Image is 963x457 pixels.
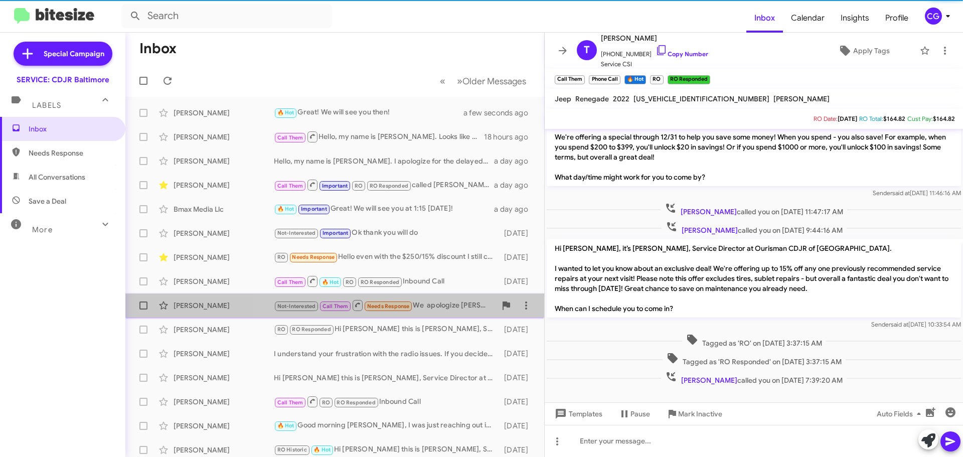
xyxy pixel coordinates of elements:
[277,399,303,406] span: Call Them
[907,115,933,122] span: Cust Pay:
[883,115,905,122] span: $164.82
[370,183,408,189] span: RO Responded
[499,276,536,286] div: [DATE]
[274,324,499,335] div: Hi [PERSON_NAME] this is [PERSON_NAME], Service Director at Ourisman CDJR of [GEOGRAPHIC_DATA]. J...
[139,41,177,57] h1: Inbox
[277,303,316,310] span: Not-Interested
[440,75,445,87] span: «
[589,75,620,84] small: Phone Call
[14,42,112,66] a: Special Campaign
[668,75,710,84] small: RO Responded
[462,76,526,87] span: Older Messages
[499,421,536,431] div: [DATE]
[678,405,722,423] span: Mark Inactive
[274,395,499,408] div: Inbound Call
[292,254,335,260] span: Needs Response
[174,252,274,262] div: [PERSON_NAME]
[662,221,847,235] span: called you on [DATE] 9:44:16 AM
[277,183,303,189] span: Call Them
[624,75,646,84] small: 🔥 Hot
[661,202,847,217] span: called you on [DATE] 11:47:17 AM
[434,71,532,91] nav: Page navigation example
[925,8,942,25] div: CG
[277,134,303,141] span: Call Them
[892,189,910,197] span: said at
[916,8,952,25] button: CG
[121,4,332,28] input: Search
[494,204,536,214] div: a day ago
[17,75,109,85] div: SERVICE: CDJR Baltimore
[871,321,961,328] span: Sender [DATE] 10:33:54 AM
[174,156,274,166] div: [PERSON_NAME]
[277,109,294,116] span: 🔥 Hot
[575,94,609,103] span: Renegade
[484,132,536,142] div: 18 hours ago
[277,206,294,212] span: 🔥 Hot
[499,252,536,262] div: [DATE]
[274,156,494,166] div: Hello, my name is [PERSON_NAME]. I apologize for the delayed response. The system had a glitch an...
[545,405,610,423] button: Templates
[633,94,769,103] span: [US_VEHICLE_IDENTIFICATION_NUMBER]
[367,303,410,310] span: Needs Response
[174,108,274,118] div: [PERSON_NAME]
[274,251,499,263] div: Hello even with the $250/15% discount I still cannot afford to pay well over $2000 for front and ...
[658,405,730,423] button: Mark Inactive
[277,254,285,260] span: RO
[499,397,536,407] div: [DATE]
[682,334,826,348] span: Tagged as 'RO' on [DATE] 3:37:15 AM
[494,156,536,166] div: a day ago
[174,421,274,431] div: [PERSON_NAME]
[553,405,602,423] span: Templates
[174,276,274,286] div: [PERSON_NAME]
[174,300,274,311] div: [PERSON_NAME]
[277,326,285,333] span: RO
[681,207,737,216] span: [PERSON_NAME]
[891,321,908,328] span: said at
[499,373,536,383] div: [DATE]
[322,399,330,406] span: RO
[494,180,536,190] div: a day ago
[499,445,536,455] div: [DATE]
[274,179,494,191] div: called [PERSON_NAME] and she is brining it in this week
[547,239,961,318] p: Hi [PERSON_NAME], it’s [PERSON_NAME], Service Director at Ourisman CDJR of [GEOGRAPHIC_DATA]. I w...
[499,349,536,359] div: [DATE]
[783,4,833,33] a: Calendar
[32,101,61,110] span: Labels
[323,303,349,310] span: Call Them
[277,230,316,236] span: Not-Interested
[274,130,484,143] div: Hello, my name is [PERSON_NAME]. Looks like you have called in a few times and I just wanted to m...
[274,373,499,383] div: Hi [PERSON_NAME] this is [PERSON_NAME], Service Director at Ourisman CDJR of [GEOGRAPHIC_DATA]. J...
[355,183,363,189] span: RO
[812,42,915,60] button: Apply Tags
[277,279,303,285] span: Call Them
[601,59,708,69] span: Service CSI
[681,376,737,385] span: [PERSON_NAME]
[174,132,274,142] div: [PERSON_NAME]
[322,279,339,285] span: 🔥 Hot
[613,94,629,103] span: 2022
[555,94,571,103] span: Jeep
[869,405,933,423] button: Auto Fields
[773,94,830,103] span: [PERSON_NAME]
[337,399,375,406] span: RO Responded
[174,228,274,238] div: [PERSON_NAME]
[323,230,349,236] span: Important
[174,373,274,383] div: [PERSON_NAME]
[663,352,846,367] span: Tagged as 'RO Responded' on [DATE] 3:37:15 AM
[174,445,274,455] div: [PERSON_NAME]
[584,42,590,58] span: T
[29,196,66,206] span: Save a Deal
[274,444,499,455] div: Hi [PERSON_NAME] this is [PERSON_NAME], Service Director at Ourisman CDJR of [GEOGRAPHIC_DATA]. J...
[853,42,890,60] span: Apply Tags
[838,115,857,122] span: [DATE]
[434,71,451,91] button: Previous
[547,98,961,186] p: Hi [PERSON_NAME] it's [PERSON_NAME], at Ourisman CDJR of [GEOGRAPHIC_DATA]. Our records show your...
[174,204,274,214] div: Bmax Media Llc
[873,189,961,197] span: Sender [DATE] 11:46:16 AM
[661,371,847,385] span: called you on [DATE] 7:39:20 AM
[44,49,104,59] span: Special Campaign
[682,226,738,235] span: [PERSON_NAME]
[29,148,114,158] span: Needs Response
[457,75,462,87] span: »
